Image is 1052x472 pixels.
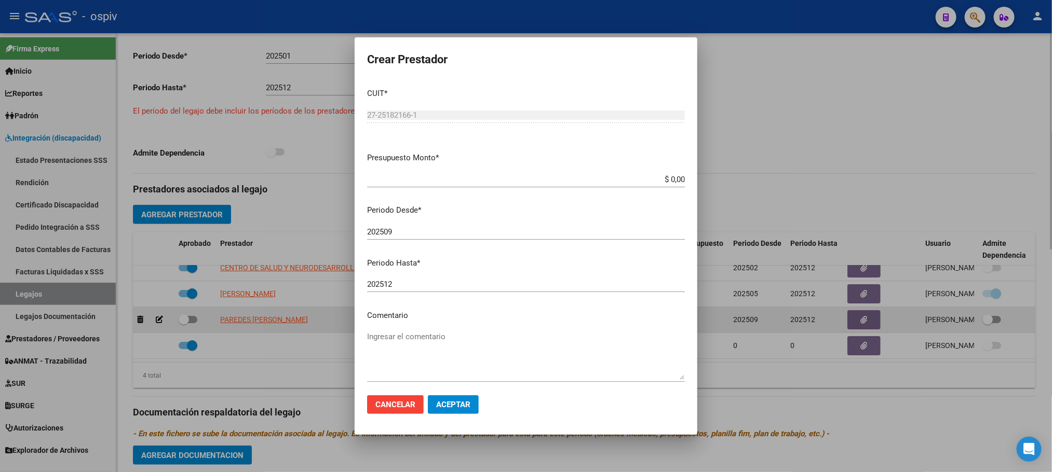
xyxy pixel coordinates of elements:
p: Presupuesto Monto [367,152,685,164]
p: Periodo Hasta [367,257,685,269]
button: Cancelar [367,395,424,414]
div: Open Intercom Messenger [1017,437,1042,462]
p: Periodo Desde [367,204,685,216]
p: Comentario [367,310,685,322]
span: Aceptar [436,400,470,409]
h2: Crear Prestador [367,50,685,70]
span: Cancelar [375,400,415,409]
button: Aceptar [428,395,479,414]
p: CUIT [367,88,685,100]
